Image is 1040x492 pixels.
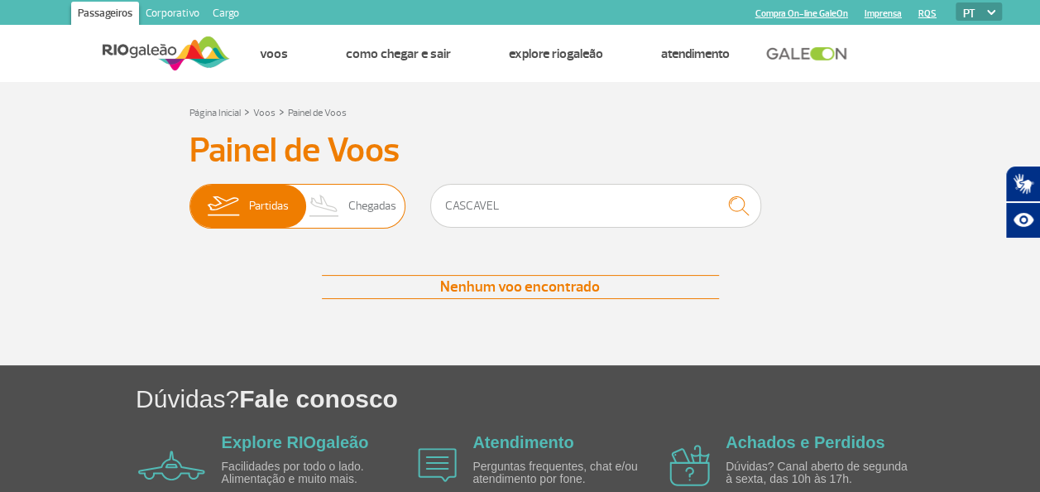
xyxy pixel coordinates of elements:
a: Explore RIOgaleão [508,46,602,62]
h3: Painel de Voos [189,130,851,171]
span: Chegadas [348,185,396,228]
button: Abrir recursos assistivos. [1005,202,1040,239]
img: airplane icon [418,448,457,482]
img: airplane icon [669,445,710,486]
input: Voo, cidade ou cia aérea [430,184,761,228]
a: Como chegar e sair [345,46,450,62]
span: Partidas [249,185,289,228]
p: Facilidades por todo o lado. Alimentação e muito mais. [222,461,412,486]
a: Compra On-line GaleOn [755,8,848,19]
div: Plugin de acessibilidade da Hand Talk. [1005,166,1040,239]
p: Dúvidas? Canal aberto de segunda à sexta, das 10h às 17h. [726,461,916,486]
a: Atendimento [660,46,729,62]
a: Corporativo [139,2,206,28]
a: Página Inicial [189,107,241,119]
h1: Dúvidas? [136,382,1040,416]
p: Perguntas frequentes, chat e/ou atendimento por fone. [472,461,663,486]
img: slider-embarque [197,185,249,228]
a: Voos [253,107,276,119]
a: Atendimento [472,433,573,451]
img: airplane icon [138,451,205,480]
a: Achados e Perdidos [726,433,884,451]
a: Cargo [206,2,246,28]
a: > [279,102,285,121]
a: > [244,102,250,121]
a: Voos [259,46,287,62]
a: Imprensa [865,8,902,19]
a: Passageiros [71,2,139,28]
a: RQS [918,8,937,19]
button: Abrir tradutor de língua de sinais. [1005,166,1040,202]
a: Painel de Voos [288,107,347,119]
div: Nenhum voo encontrado [322,275,719,299]
span: Fale conosco [239,385,398,412]
img: slider-desembarque [300,185,349,228]
a: Explore RIOgaleão [222,433,369,451]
